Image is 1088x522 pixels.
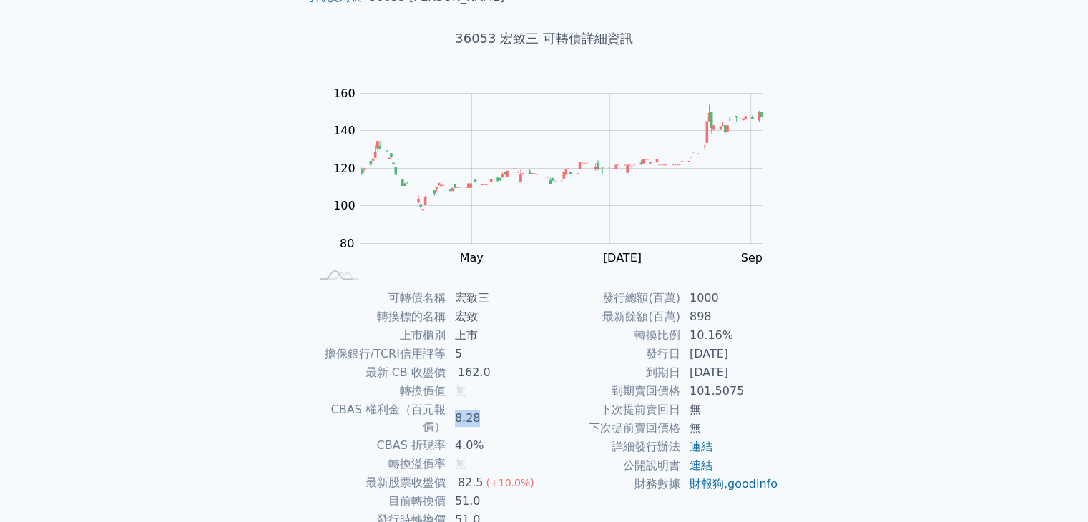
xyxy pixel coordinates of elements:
[727,477,778,491] a: goodinfo
[340,237,354,250] tspan: 80
[690,458,712,472] a: 連結
[681,363,779,382] td: [DATE]
[544,326,681,345] td: 轉換比例
[455,457,466,471] span: 無
[455,384,466,398] span: 無
[544,456,681,475] td: 公開說明書
[293,29,796,49] h1: 36053 宏致三 可轉債詳細資訊
[681,419,779,438] td: 無
[459,251,483,265] tspan: May
[446,400,544,436] td: 8.28
[446,289,544,307] td: 宏致三
[544,382,681,400] td: 到期賣回價格
[455,474,486,491] div: 82.5
[603,251,642,265] tspan: [DATE]
[310,345,446,363] td: 擔保銀行/TCRI信用評等
[544,438,681,456] td: 詳細發行辦法
[544,419,681,438] td: 下次提前賣回價格
[486,477,534,488] span: (+10.0%)
[681,326,779,345] td: 10.16%
[310,473,446,492] td: 最新股票收盤價
[544,345,681,363] td: 發行日
[741,251,763,265] tspan: Sep
[544,400,681,419] td: 下次提前賣回日
[333,87,356,100] tspan: 160
[446,436,544,455] td: 4.0%
[455,364,494,381] div: 162.0
[446,326,544,345] td: 上市
[544,475,681,493] td: 財務數據
[446,307,544,326] td: 宏致
[681,382,779,400] td: 101.5075
[544,289,681,307] td: 發行總額(百萬)
[325,87,783,294] g: Chart
[446,345,544,363] td: 5
[310,307,446,326] td: 轉換標的名稱
[681,345,779,363] td: [DATE]
[333,124,356,137] tspan: 140
[310,492,446,511] td: 目前轉換價
[310,363,446,382] td: 最新 CB 收盤價
[681,475,779,493] td: ,
[310,326,446,345] td: 上市櫃別
[446,492,544,511] td: 51.0
[681,289,779,307] td: 1000
[690,477,724,491] a: 財報狗
[333,199,356,212] tspan: 100
[544,363,681,382] td: 到期日
[681,307,779,326] td: 898
[310,436,446,455] td: CBAS 折現率
[310,289,446,307] td: 可轉債名稱
[333,162,356,175] tspan: 120
[310,400,446,436] td: CBAS 權利金（百元報價）
[310,455,446,473] td: 轉換溢價率
[690,440,712,453] a: 連結
[310,382,446,400] td: 轉換價值
[681,400,779,419] td: 無
[544,307,681,326] td: 最新餘額(百萬)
